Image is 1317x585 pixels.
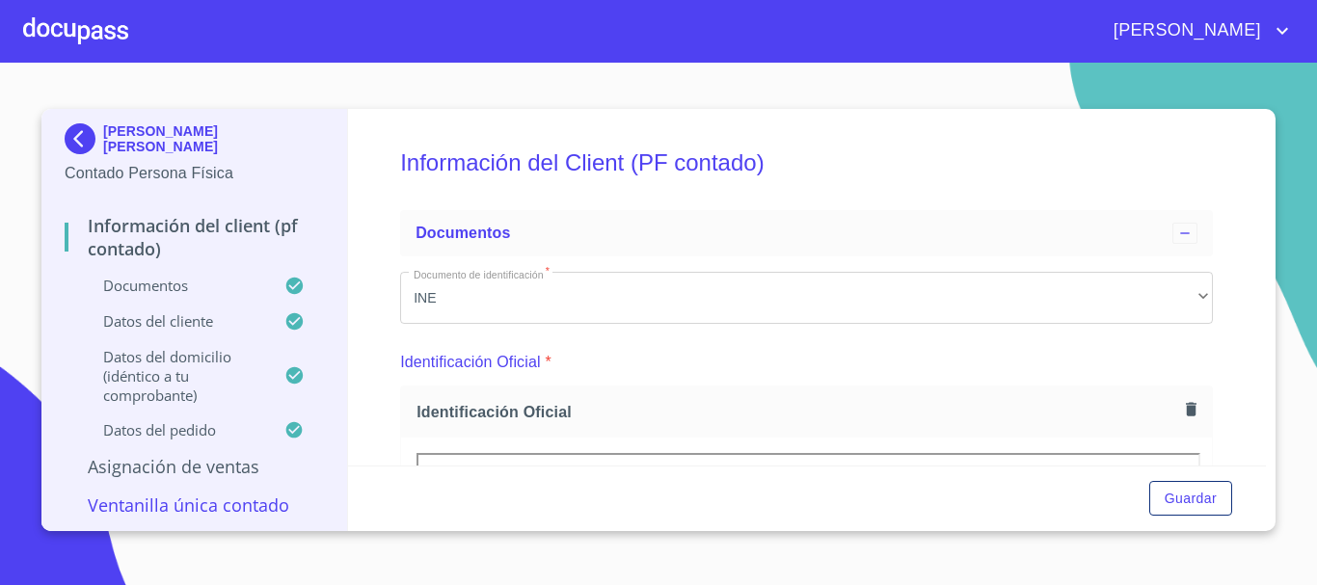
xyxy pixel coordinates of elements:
[65,420,284,439] p: Datos del pedido
[417,402,1178,422] span: Identificación Oficial
[103,123,324,154] p: [PERSON_NAME] [PERSON_NAME]
[400,210,1213,256] div: Documentos
[65,276,284,295] p: Documentos
[400,123,1213,202] h5: Información del Client (PF contado)
[400,272,1213,324] div: INE
[1149,481,1232,517] button: Guardar
[1165,487,1217,511] span: Guardar
[1099,15,1271,46] span: [PERSON_NAME]
[65,214,324,260] p: Información del Client (PF contado)
[1099,15,1294,46] button: account of current user
[65,123,324,162] div: [PERSON_NAME] [PERSON_NAME]
[65,455,324,478] p: Asignación de Ventas
[65,493,324,517] p: Ventanilla única contado
[65,311,284,331] p: Datos del cliente
[400,351,541,374] p: Identificación Oficial
[65,162,324,185] p: Contado Persona Física
[65,123,103,154] img: Docupass spot blue
[416,225,510,241] span: Documentos
[65,347,284,405] p: Datos del domicilio (idéntico a tu comprobante)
